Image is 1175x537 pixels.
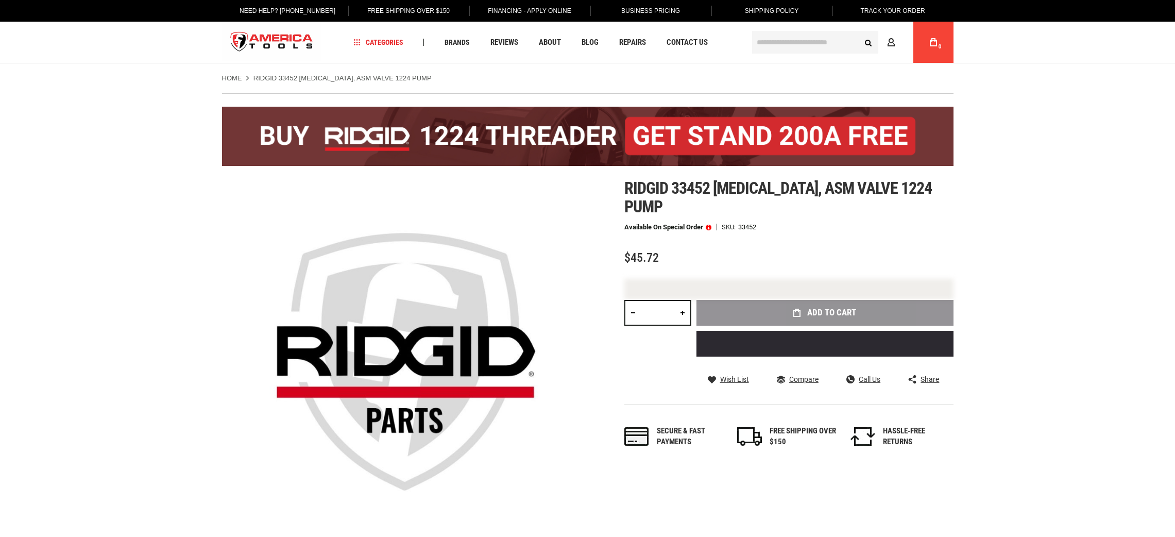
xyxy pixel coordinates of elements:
span: Call Us [859,376,880,383]
div: 33452 [738,224,756,230]
a: Reviews [486,36,523,49]
a: Home [222,74,242,83]
a: Contact Us [662,36,712,49]
a: Repairs [615,36,651,49]
span: Share [921,376,939,383]
div: HASSLE-FREE RETURNS [883,426,950,448]
span: Blog [582,39,599,46]
a: About [534,36,566,49]
span: Brands [445,39,470,46]
span: Reviews [490,39,518,46]
span: Categories [354,39,403,46]
span: About [539,39,561,46]
div: Secure & fast payments [657,426,724,448]
img: payments [624,427,649,446]
a: Call Us [846,375,880,384]
button: Search [859,32,878,52]
a: Compare [777,375,819,384]
a: store logo [222,23,322,62]
strong: RIDGID 33452 [MEDICAL_DATA], ASM VALVE 1224 PUMP [253,74,432,82]
span: Ridgid 33452 [MEDICAL_DATA], asm valve 1224 pump [624,178,932,216]
img: BOGO: Buy the RIDGID® 1224 Threader (26092), get the 92467 200A Stand FREE! [222,107,953,166]
a: Brands [440,36,474,49]
span: Compare [789,376,819,383]
a: 0 [924,22,943,63]
a: Categories [349,36,408,49]
span: 0 [939,44,942,49]
img: America Tools [222,23,322,62]
span: Contact Us [667,39,708,46]
span: $45.72 [624,250,659,265]
span: Shipping Policy [745,7,799,14]
span: Wish List [720,376,749,383]
img: returns [850,427,875,446]
span: Repairs [619,39,646,46]
strong: SKU [722,224,738,230]
a: Wish List [708,375,749,384]
a: Blog [577,36,603,49]
p: Available on Special Order [624,224,711,231]
img: shipping [737,427,762,446]
div: FREE SHIPPING OVER $150 [770,426,837,448]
